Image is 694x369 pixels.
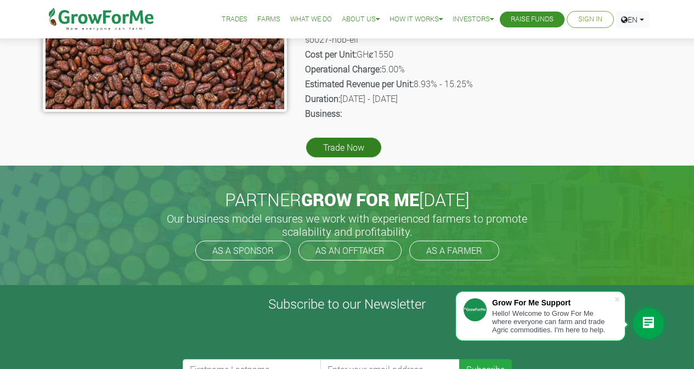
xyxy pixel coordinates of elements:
a: Trades [222,14,247,25]
span: GROW FOR ME [301,188,419,211]
h4: Subscribe to our Newsletter [14,296,680,312]
div: Grow For Me Support [492,298,614,307]
b: Duration: [305,93,340,104]
a: AS AN OFFTAKER [298,241,402,260]
b: Business: [305,107,342,119]
p: 5.00% [305,63,650,76]
a: Investors [453,14,494,25]
a: How it Works [390,14,443,25]
iframe: reCAPTCHA [183,316,349,359]
p: 8.93% - 15.25% [305,77,650,90]
h2: PARTNER [DATE] [47,189,647,210]
a: About Us [342,14,380,25]
a: EN [616,11,649,28]
b: Operational Charge: [305,63,381,75]
a: Raise Funds [511,14,554,25]
b: Estimated Revenue per Unit: [305,78,414,89]
a: Trade Now [306,138,381,157]
a: AS A SPONSOR [195,241,291,260]
b: Cost per Unit: [305,48,357,60]
a: Sign In [578,14,602,25]
h5: Our business model ensures we work with experienced farmers to promote scalability and profitabil... [155,212,539,238]
a: AS A FARMER [409,241,499,260]
div: Hello! Welcome to Grow For Me where everyone can farm and trade Agric commodities. I'm here to help. [492,309,614,334]
p: GHȼ1550 [305,48,650,61]
p: [DATE] - [DATE] [305,92,650,105]
a: Farms [257,14,280,25]
a: What We Do [290,14,332,25]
